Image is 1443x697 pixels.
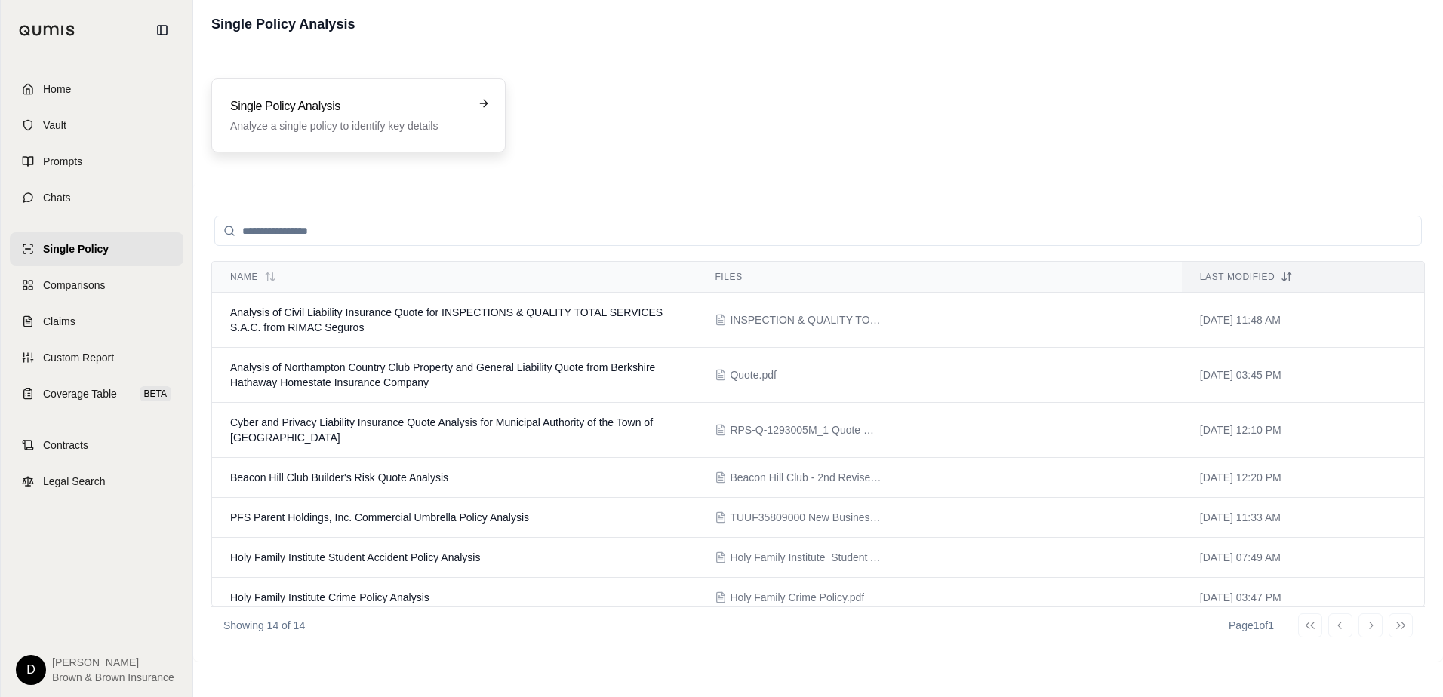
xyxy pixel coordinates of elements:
[230,511,529,524] span: PFS Parent Holdings, Inc. Commercial Umbrella Policy Analysis
[43,438,88,453] span: Contracts
[10,72,183,106] a: Home
[150,18,174,42] button: Collapse sidebar
[1182,403,1424,458] td: [DATE] 12:10 PM
[730,312,881,327] span: INSPECTION & QUALITY TOTAL SERVICES S.A.C..pdf
[211,14,355,35] h1: Single Policy Analysis
[730,422,881,438] span: RPS-Q-1293005M_1 Quote Certificate.pdf
[43,386,117,401] span: Coverage Table
[230,416,653,444] span: Cyber and Privacy Liability Insurance Quote Analysis for Municipal Authority of the Town of Bloom...
[1182,348,1424,403] td: [DATE] 03:45 PM
[43,278,105,293] span: Comparisons
[43,474,106,489] span: Legal Search
[43,350,114,365] span: Custom Report
[52,670,174,685] span: Brown & Brown Insurance
[10,341,183,374] a: Custom Report
[10,377,183,410] a: Coverage TableBETA
[230,551,480,563] span: Holy Family Institute Student Accident Policy Analysis
[10,305,183,338] a: Claims
[697,262,1181,293] th: Files
[730,510,881,525] span: TUUF35809000 New Business Policy Issue 07 17 2025.pdf
[43,118,66,133] span: Vault
[16,655,46,685] div: D
[52,655,174,670] span: [PERSON_NAME]
[730,367,777,382] span: Quote.pdf
[230,591,429,603] span: Holy Family Institute Crime Policy Analysis
[1182,538,1424,578] td: [DATE] 07:49 AM
[1229,618,1274,633] div: Page 1 of 1
[10,181,183,214] a: Chats
[730,470,881,485] span: Beacon Hill Club - 2nd Revised Lloyds (3.8M po 6.8M) Quote 25.pdf
[1182,498,1424,538] td: [DATE] 11:33 AM
[19,25,75,36] img: Qumis Logo
[230,271,678,283] div: Name
[230,97,466,115] h3: Single Policy Analysis
[230,118,466,134] p: Analyze a single policy to identify key details
[230,306,663,333] span: Analysis of Civil Liability Insurance Quote for INSPECTIONS & QUALITY TOTAL SERVICES S.A.C. from ...
[10,465,183,498] a: Legal Search
[43,81,71,97] span: Home
[10,145,183,178] a: Prompts
[730,550,881,565] span: Holy Family Institute_Student Accident sample policy.pdf
[43,314,75,329] span: Claims
[43,241,109,256] span: Single Policy
[1182,578,1424,618] td: [DATE] 03:47 PM
[1200,271,1406,283] div: Last modified
[10,428,183,462] a: Contracts
[1182,293,1424,348] td: [DATE] 11:48 AM
[10,269,183,302] a: Comparisons
[43,154,82,169] span: Prompts
[223,618,305,633] p: Showing 14 of 14
[730,590,864,605] span: Holy Family Crime Policy.pdf
[1182,458,1424,498] td: [DATE] 12:20 PM
[230,471,448,484] span: Beacon Hill Club Builder's Risk Quote Analysis
[43,190,71,205] span: Chats
[10,232,183,266] a: Single Policy
[140,386,171,401] span: BETA
[10,109,183,142] a: Vault
[230,361,655,388] span: Analysis of Northampton Country Club Property and General Liability Quote from Berkshire Hathaway...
